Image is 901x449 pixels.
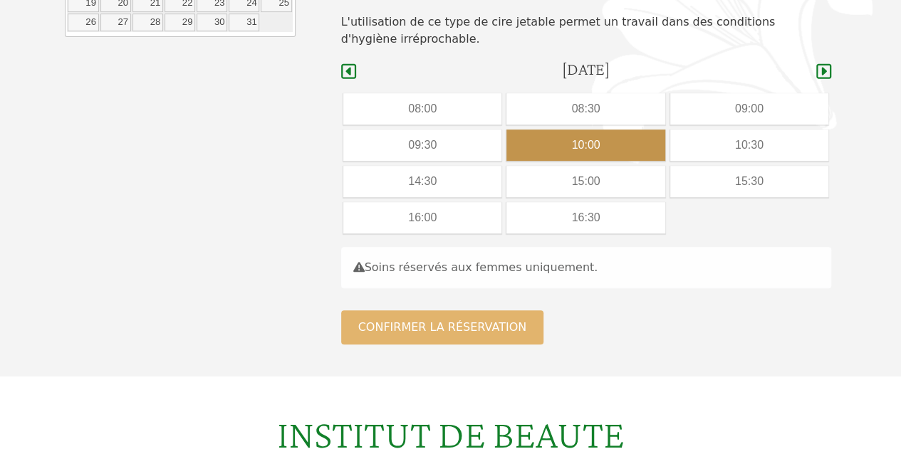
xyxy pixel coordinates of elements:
a: 27 [100,14,131,32]
div: 08:30 [506,93,665,125]
div: 14:30 [343,166,501,197]
p: L'utilisation de ce type de cire jetable permet un travail dans des conditions d'hygiène irréproc... [341,14,831,48]
div: 10:00 [506,130,665,161]
div: 09:00 [670,93,828,125]
div: 15:30 [670,166,828,197]
div: 16:30 [506,202,665,233]
div: 09:30 [343,130,501,161]
a: 30 [197,14,227,32]
div: 16:00 [343,202,501,233]
div: Soins réservés aux femmes uniquement. [341,247,831,288]
a: 28 [132,14,163,32]
div: 10:30 [670,130,828,161]
a: 26 [68,14,98,32]
a: 31 [229,14,259,32]
h4: [DATE] [562,59,610,80]
div: 08:00 [343,93,501,125]
button: Confirmer la réservation [341,310,544,344]
div: 15:00 [506,166,665,197]
a: 29 [165,14,195,32]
